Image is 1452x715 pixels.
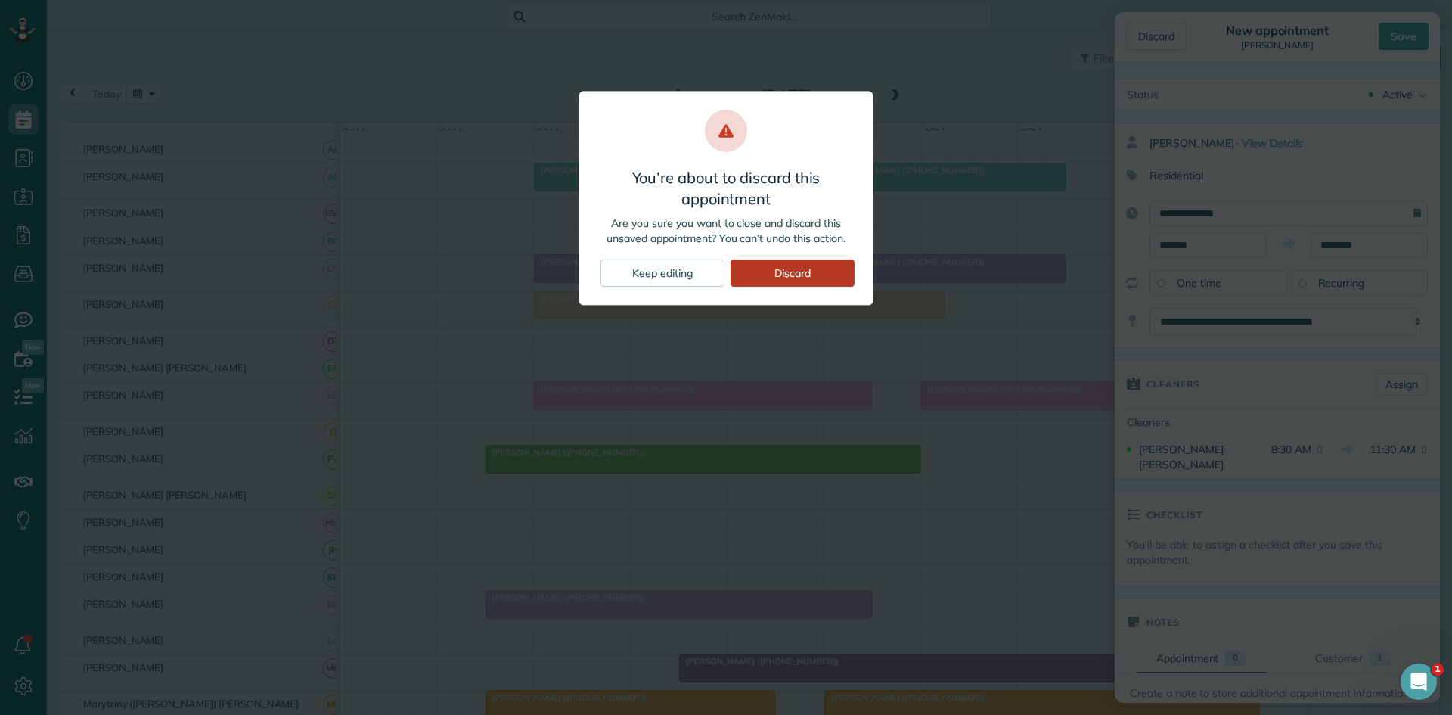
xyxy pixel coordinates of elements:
[1432,664,1444,676] span: 1
[597,216,855,246] p: Are you sure you want to close and discard this unsaved appointment? You can’t undo this action.
[1401,664,1437,700] iframe: Intercom live chat
[597,167,855,210] h3: You’re about to discard this appointment
[600,260,724,287] div: Keep editing
[731,260,855,287] div: Discard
